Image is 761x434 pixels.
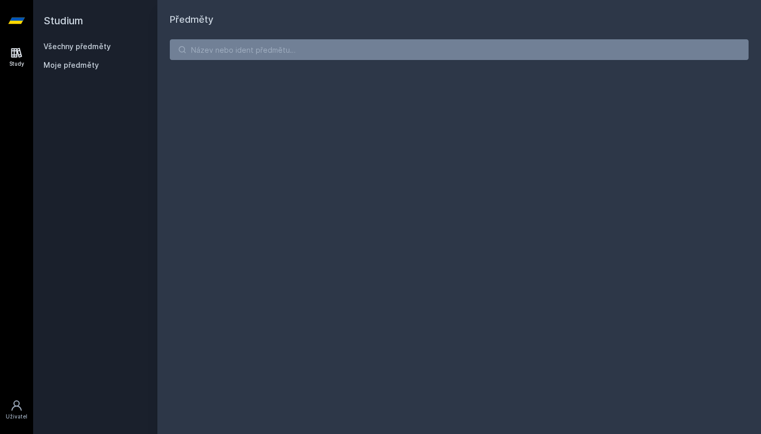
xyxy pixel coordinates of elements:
a: Všechny předměty [43,42,111,51]
div: Study [9,60,24,68]
input: Název nebo ident předmětu… [170,39,749,60]
div: Uživatel [6,413,27,421]
h1: Předměty [170,12,749,27]
span: Moje předměty [43,60,99,70]
a: Uživatel [2,394,31,426]
a: Study [2,41,31,73]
